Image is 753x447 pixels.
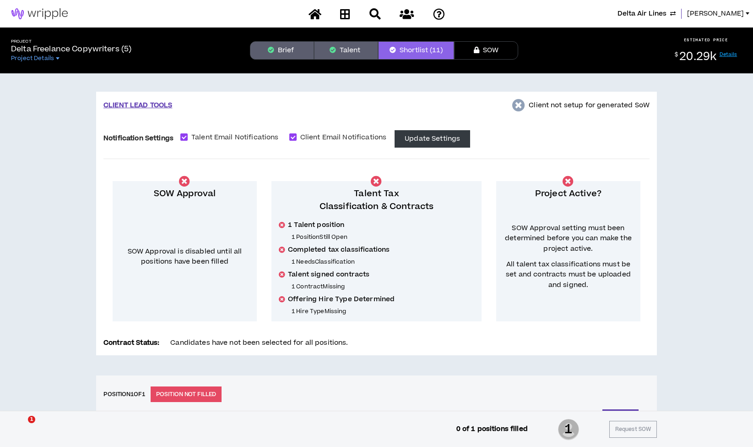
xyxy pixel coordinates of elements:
[120,188,249,200] p: SOW Approval
[609,421,657,438] button: Request SOW
[28,416,35,423] span: 1
[11,39,131,44] h5: Project
[378,41,454,60] button: Shortlist (11)
[151,386,222,402] p: POSITION NOT FILLED
[684,37,728,43] p: ESTIMATED PRICE
[103,338,159,348] p: Contract Status:
[456,424,528,434] p: 0 of 1 positions filled
[103,100,172,110] p: CLIENT LEAD TOOLS
[288,270,369,279] span: Talent signed contracts
[679,49,716,65] span: 20.29k
[618,9,666,19] span: Delta Air Lines
[250,41,314,60] button: Brief
[720,51,737,58] a: Details
[9,416,31,438] iframe: Intercom live chat
[602,409,639,428] button: Share
[504,223,633,254] span: SOW Approval setting must been determined before you can make the project active.
[558,418,579,441] span: 1
[292,308,474,315] p: 1 Hire Type Missing
[675,51,678,59] sup: $
[618,9,676,19] button: Delta Air Lines
[292,258,474,265] p: 1 Needs Classification
[288,245,390,254] span: Completed tax classifications
[279,188,474,213] p: Talent Tax Classification & Contracts
[314,41,378,60] button: Talent
[529,100,650,110] p: Client not setup for generated SoW
[395,130,470,148] button: Update Settings
[103,130,173,146] label: Notification Settings
[11,44,131,55] p: Delta Freelance Copywriters (5)
[128,247,242,266] span: SOW Approval is disabled until all positions have been filled
[454,41,518,60] button: SOW
[288,221,344,230] span: 1 Talent position
[504,259,633,290] span: All talent tax classifications must be set and contracts must be uploaded and signed.
[170,338,348,348] span: Candidates have not been selected for all positions.
[687,9,744,19] span: [PERSON_NAME]
[292,233,474,241] p: 1 Position Still Open
[504,188,633,200] p: Project Active?
[188,132,282,143] span: Talent Email Notifications
[292,283,474,290] p: 1 Contract Missing
[288,295,395,304] span: Offering Hire Type Determined
[11,55,54,62] span: Project Details
[103,390,145,398] h6: Position 1 of 1
[297,132,390,143] span: Client Email Notifications
[533,409,591,428] button: Delete Position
